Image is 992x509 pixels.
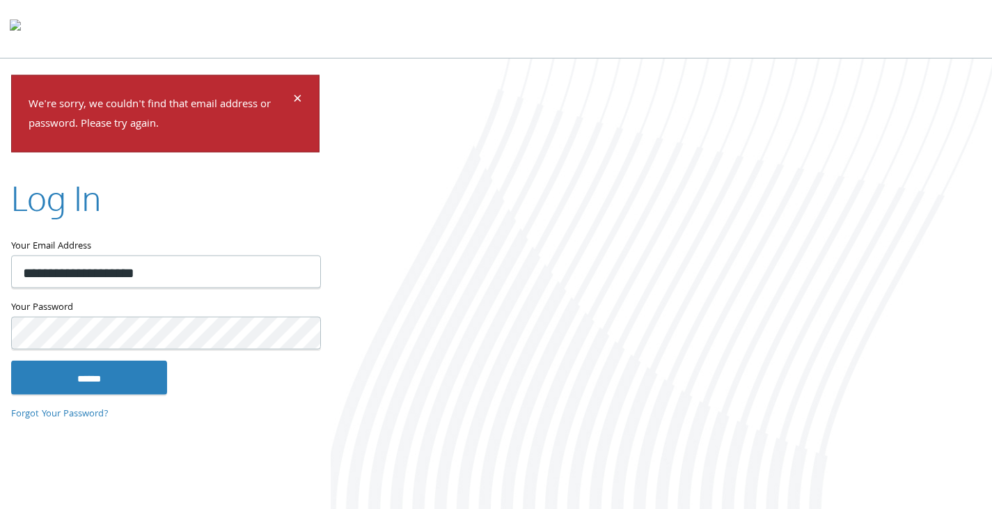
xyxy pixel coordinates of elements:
[10,15,21,42] img: todyl-logo-dark.svg
[29,95,291,135] p: We're sorry, we couldn't find that email address or password. Please try again.
[11,175,101,221] h2: Log In
[11,299,320,317] label: Your Password
[293,86,302,113] span: ×
[11,406,109,421] a: Forgot Your Password?
[293,92,302,109] button: Dismiss alert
